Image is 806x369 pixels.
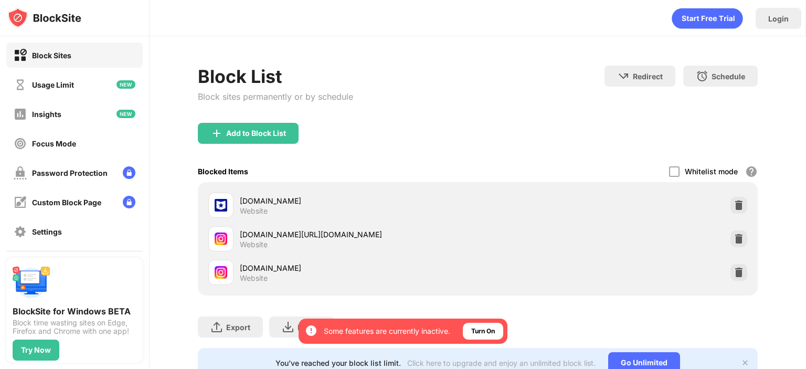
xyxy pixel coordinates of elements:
div: Turn On [471,326,495,336]
div: Block List [198,66,353,87]
div: Usage Limit [32,80,74,89]
div: animation [672,8,743,29]
div: Website [240,206,268,216]
div: Click here to upgrade and enjoy an unlimited block list. [407,359,596,367]
div: Website [240,273,268,283]
div: [DOMAIN_NAME] [240,262,478,273]
img: lock-menu.svg [123,166,135,179]
div: [DOMAIN_NAME][URL][DOMAIN_NAME] [240,229,478,240]
div: Custom Block Page [32,198,101,207]
img: settings-off.svg [14,225,27,238]
img: lock-menu.svg [123,196,135,208]
div: Insights [32,110,61,119]
img: customize-block-page-off.svg [14,196,27,209]
img: favicons [215,233,227,245]
img: favicons [215,266,227,279]
div: Settings [32,227,62,236]
img: new-icon.svg [116,110,135,118]
div: Add to Block List [226,129,286,138]
img: focus-off.svg [14,137,27,150]
img: block-on.svg [14,49,27,62]
div: Password Protection [32,168,108,177]
img: favicons [215,199,227,212]
div: Export [226,323,250,332]
div: You’ve reached your block list limit. [275,359,401,367]
div: Import [298,323,322,332]
div: Blocked Items [198,167,248,176]
img: logo-blocksite.svg [7,7,81,28]
img: push-desktop.svg [13,264,50,302]
img: time-usage-off.svg [14,78,27,91]
img: password-protection-off.svg [14,166,27,180]
div: Try Now [21,346,51,354]
div: BlockSite for Windows BETA [13,306,136,317]
div: Redirect [633,72,663,81]
div: Some features are currently inactive. [324,326,450,336]
div: Block sites permanently or by schedule [198,91,353,102]
div: Block Sites [32,51,71,60]
div: Website [240,240,268,249]
div: Focus Mode [32,139,76,148]
div: Block time wasting sites on Edge, Firefox and Chrome with one app! [13,319,136,335]
img: x-button.svg [741,359,749,367]
div: Login [768,14,789,23]
div: Whitelist mode [685,167,738,176]
div: Schedule [712,72,745,81]
img: insights-off.svg [14,108,27,121]
div: [DOMAIN_NAME] [240,195,478,206]
img: error-circle-white.svg [305,324,317,337]
img: new-icon.svg [116,80,135,89]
